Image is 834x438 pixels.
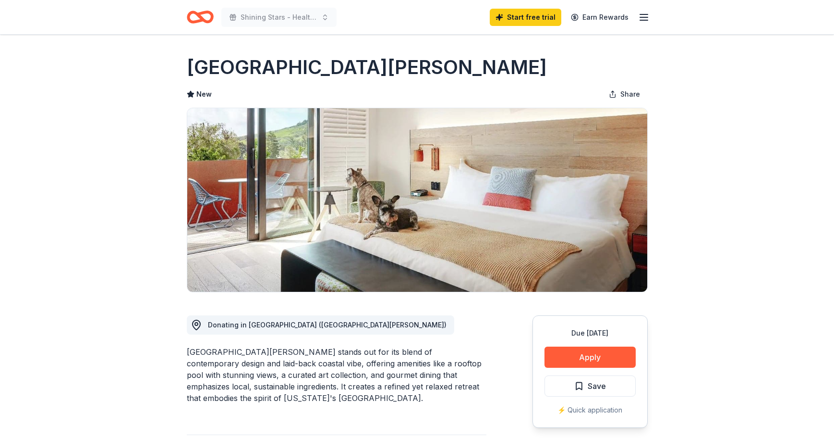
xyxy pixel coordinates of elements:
img: Image for Hotel San Luis Obispo [187,108,647,292]
button: Share [601,85,648,104]
span: Donating in [GEOGRAPHIC_DATA] ([GEOGRAPHIC_DATA][PERSON_NAME]) [208,321,447,329]
span: Share [620,88,640,100]
div: Due [DATE] [544,327,636,339]
button: Shining Stars - Healthcare Employee Recognition [221,8,337,27]
h1: [GEOGRAPHIC_DATA][PERSON_NAME] [187,54,547,81]
div: [GEOGRAPHIC_DATA][PERSON_NAME] stands out for its blend of contemporary design and laid-back coas... [187,346,486,404]
button: Apply [544,347,636,368]
span: New [196,88,212,100]
button: Save [544,375,636,397]
span: Shining Stars - Healthcare Employee Recognition [241,12,317,23]
div: ⚡️ Quick application [544,404,636,416]
span: Save [588,380,606,392]
a: Earn Rewards [565,9,634,26]
a: Home [187,6,214,28]
a: Start free trial [490,9,561,26]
